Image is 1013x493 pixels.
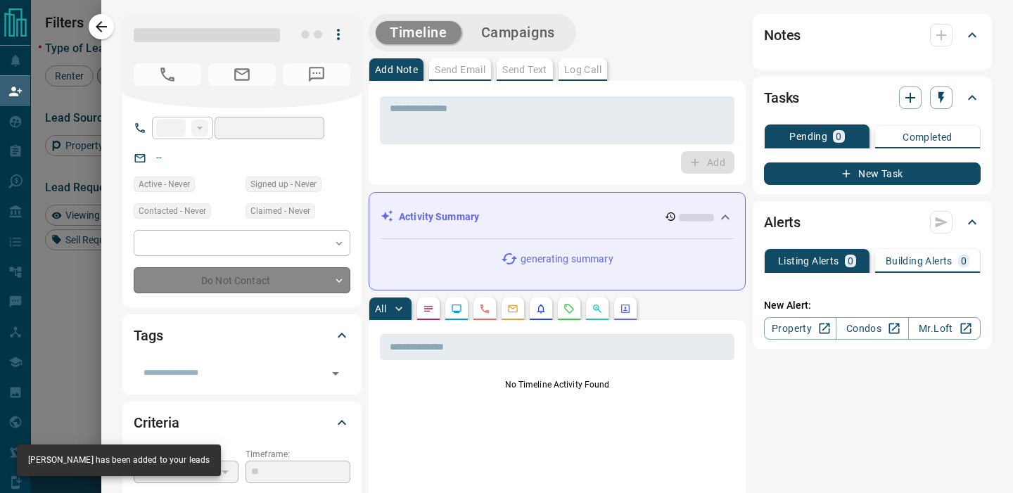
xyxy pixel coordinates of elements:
h2: Tasks [764,87,799,109]
a: Condos [836,317,908,340]
svg: Lead Browsing Activity [451,303,462,314]
p: Pending [789,132,827,141]
svg: Emails [507,303,518,314]
p: Completed [903,132,953,142]
p: Building Alerts [886,256,953,266]
div: Alerts [764,205,981,239]
svg: Opportunities [592,303,603,314]
button: Open [326,364,345,383]
span: Claimed - Never [250,204,310,218]
svg: Requests [563,303,575,314]
div: Do Not Contact [134,267,350,293]
p: Timeframe: [246,448,350,461]
button: Timeline [376,21,461,44]
h2: Alerts [764,211,801,233]
a: -- [156,152,162,163]
div: Notes [764,18,981,52]
button: Campaigns [467,21,569,44]
p: All [375,304,386,314]
svg: Calls [479,303,490,314]
span: Contacted - Never [139,204,206,218]
div: Tasks [764,81,981,115]
div: Criteria [134,406,350,440]
a: Mr.Loft [908,317,981,340]
p: Add Note [375,65,418,75]
a: Property [764,317,836,340]
span: No Number [283,63,350,86]
span: No Email [208,63,276,86]
p: Listing Alerts [778,256,839,266]
span: Signed up - Never [250,177,317,191]
h2: Notes [764,24,801,46]
p: 0 [836,132,841,141]
svg: Listing Alerts [535,303,547,314]
p: 0 [961,256,967,266]
h2: Tags [134,324,163,347]
span: No Number [134,63,201,86]
div: Activity Summary [381,204,734,230]
svg: Notes [423,303,434,314]
h2: Criteria [134,411,179,434]
svg: Agent Actions [620,303,631,314]
div: Tags [134,319,350,352]
p: 0 [848,256,853,266]
div: [PERSON_NAME] has been added to your leads [28,449,210,472]
button: New Task [764,162,981,185]
p: Activity Summary [399,210,479,224]
p: New Alert: [764,298,981,313]
p: generating summary [521,252,613,267]
span: Active - Never [139,177,190,191]
p: No Timeline Activity Found [380,378,734,391]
